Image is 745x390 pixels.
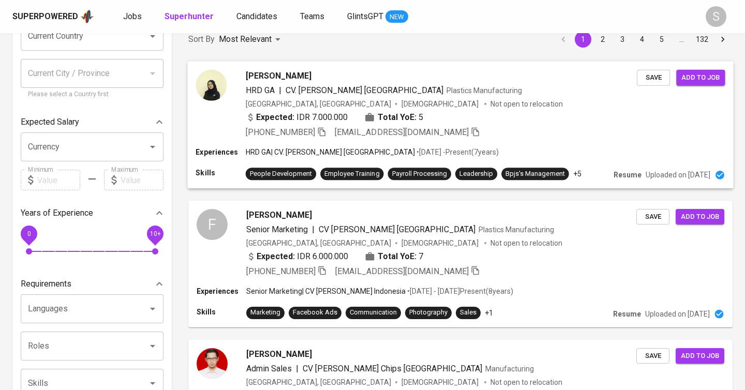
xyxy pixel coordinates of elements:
p: Not open to relocation [490,98,562,109]
p: Uploaded on [DATE] [645,309,710,319]
img: 167fcf1595723fc782b48442959f337b.jpg [197,348,228,379]
span: | [279,84,281,96]
button: Add to job [676,69,725,85]
p: Not open to relocation [490,377,562,387]
span: [DEMOGRAPHIC_DATA] [401,238,480,248]
span: [PERSON_NAME] [246,69,311,82]
a: Superhunter [165,10,216,23]
span: | [296,363,299,375]
span: Admin Sales [246,364,292,373]
span: CV. [PERSON_NAME] [GEOGRAPHIC_DATA] [286,85,443,95]
span: Save [642,350,664,362]
div: IDR 6.000.000 [246,250,348,263]
a: Candidates [236,10,279,23]
p: HRD GA | CV. [PERSON_NAME] [GEOGRAPHIC_DATA] [246,147,415,157]
a: F[PERSON_NAME]Senior Marketing|CV [PERSON_NAME] [GEOGRAPHIC_DATA]Plastics Manufacturing[GEOGRAPHI... [188,201,733,327]
nav: pagination navigation [554,31,733,48]
button: Go to page 4 [634,31,650,48]
div: S [706,6,726,27]
div: F [197,209,228,240]
b: Total YoE: [378,111,416,123]
div: Expected Salary [21,112,163,132]
b: Total YoE: [378,250,416,263]
span: [PERSON_NAME] [246,348,312,361]
span: 7 [419,250,423,263]
span: Senior Marketing [246,224,308,234]
div: [GEOGRAPHIC_DATA], [GEOGRAPHIC_DATA] [246,98,391,109]
p: Skills [196,168,245,178]
p: Most Relevant [219,33,272,46]
button: Go to page 3 [614,31,631,48]
a: Jobs [123,10,144,23]
img: app logo [80,9,94,24]
button: Save [637,69,670,85]
span: CV [PERSON_NAME] [GEOGRAPHIC_DATA] [319,224,475,234]
p: Requirements [21,278,71,290]
button: Add to job [676,209,724,225]
span: Candidates [236,11,277,21]
button: Go to page 2 [594,31,611,48]
div: Sales [460,308,476,318]
div: Superpowered [12,11,78,23]
button: page 1 [575,31,591,48]
span: Teams [300,11,324,21]
button: Open [145,29,160,43]
span: [PHONE_NUMBER] [246,266,316,276]
button: Open [145,339,160,353]
span: | [312,223,315,236]
p: Years of Experience [21,207,93,219]
span: GlintsGPT [347,11,383,21]
b: Expected: [257,250,295,263]
p: +1 [485,308,493,318]
p: Please select a Country first [28,89,156,100]
span: Jobs [123,11,142,21]
span: 10+ [150,230,160,237]
p: • [DATE] - [DATE] Present ( 8 years ) [406,286,513,296]
p: Not open to relocation [490,238,562,248]
span: Save [642,71,665,83]
img: b48f5103b57e0223b5248844bc39b1a8.jpg [196,69,227,100]
p: Skills [197,307,246,317]
button: Open [145,302,160,316]
span: Manufacturing [485,365,534,373]
p: Resume [613,309,641,319]
span: [DEMOGRAPHIC_DATA] [401,98,480,109]
span: Add to job [681,350,719,362]
div: Most Relevant [219,30,284,49]
span: CV [PERSON_NAME] Chips [GEOGRAPHIC_DATA] [303,364,482,373]
button: Open [145,140,160,154]
span: [EMAIL_ADDRESS][DOMAIN_NAME] [335,266,469,276]
b: Superhunter [165,11,214,21]
div: [GEOGRAPHIC_DATA], [GEOGRAPHIC_DATA] [246,238,391,248]
p: Experiences [196,147,245,157]
button: Go to page 5 [653,31,670,48]
span: 0 [27,230,31,237]
span: Plastics Manufacturing [446,86,522,94]
span: Add to job [681,211,719,223]
div: Years of Experience [21,203,163,223]
span: [EMAIL_ADDRESS][DOMAIN_NAME] [335,127,469,137]
b: Expected: [256,111,294,123]
p: Expected Salary [21,116,79,128]
span: [PHONE_NUMBER] [246,127,315,137]
a: Teams [300,10,326,23]
div: IDR 7.000.000 [246,111,348,123]
span: 5 [419,111,423,123]
a: GlintsGPT NEW [347,10,408,23]
div: People Development [250,169,312,178]
button: Save [636,348,669,364]
button: Add to job [676,348,724,364]
span: NEW [385,12,408,22]
div: Requirements [21,274,163,294]
span: Save [642,211,664,223]
span: [DEMOGRAPHIC_DATA] [401,377,480,387]
div: Marketing [250,308,280,318]
input: Value [37,170,80,190]
span: Add to job [681,71,720,83]
div: Communication [350,308,397,318]
div: Payroll Processing [392,169,447,178]
div: Facebook Ads [293,308,337,318]
p: Senior Marketing | CV [PERSON_NAME] Indonesia [246,286,406,296]
p: • [DATE] - Present ( 7 years ) [415,147,499,157]
span: HRD GA [246,85,275,95]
